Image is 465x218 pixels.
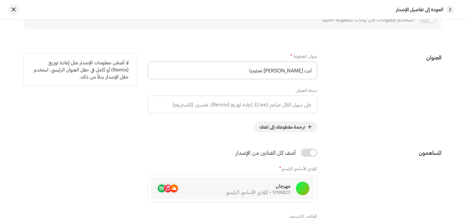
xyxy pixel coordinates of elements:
[328,53,442,62] h5: العنوان
[226,182,290,189] p: مهرجان
[226,189,290,195] span: 1096823 • المؤدي الأساسي الرئيسي
[290,53,317,59] label: عنوان المقطوعة
[259,120,305,134] span: ترجمة مقطوعتك إلى لغتك
[148,62,317,79] input: أدخل اسم المقطوعة
[295,87,317,93] label: نسخة العنوان
[281,166,317,171] small: المؤدي الأساسي الرئيسي
[328,149,442,157] h5: المساهمون
[32,59,129,80] p: لا تُضمّن معلومات الإصدار مثل إعادة توزيع (Remix) أو كامل في حقل العنوان الرئيسي. استخدم حقل الإص...
[148,96,317,113] input: على سبيل المثال مباشر (Live)، إعادة توزيع (Remix)، تحسين (الماسترينج)
[254,121,317,132] button: ترجمة مقطوعتك إلى لغتك
[236,150,295,155] div: أضف كل الفنانين من الإصدار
